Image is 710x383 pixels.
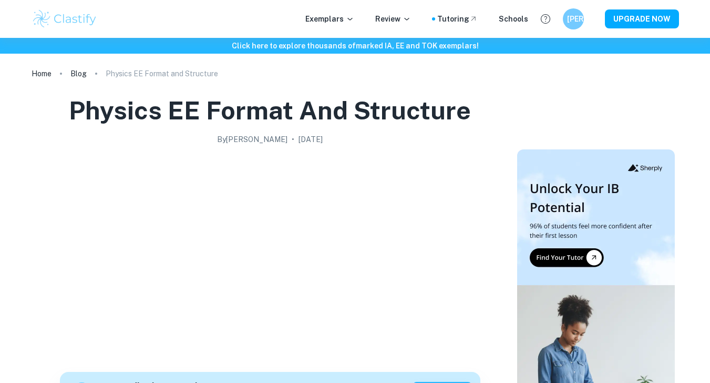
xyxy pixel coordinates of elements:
[32,8,98,29] img: Clastify logo
[437,13,478,25] a: Tutoring
[106,68,218,79] p: Physics EE Format and Structure
[60,149,480,360] img: Physics EE Format and Structure cover image
[2,40,708,52] h6: Click here to explore thousands of marked IA, EE and TOK exemplars !
[375,13,411,25] p: Review
[499,13,528,25] a: Schools
[292,134,294,145] p: •
[32,66,52,81] a: Home
[605,9,679,28] button: UPGRADE NOW
[305,13,354,25] p: Exemplars
[217,134,287,145] h2: By [PERSON_NAME]
[537,10,554,28] button: Help and Feedback
[70,66,87,81] a: Blog
[563,8,584,29] button: [PERSON_NAME]
[69,94,471,127] h1: Physics EE Format and Structure
[567,13,579,25] h6: [PERSON_NAME]
[299,134,323,145] h2: [DATE]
